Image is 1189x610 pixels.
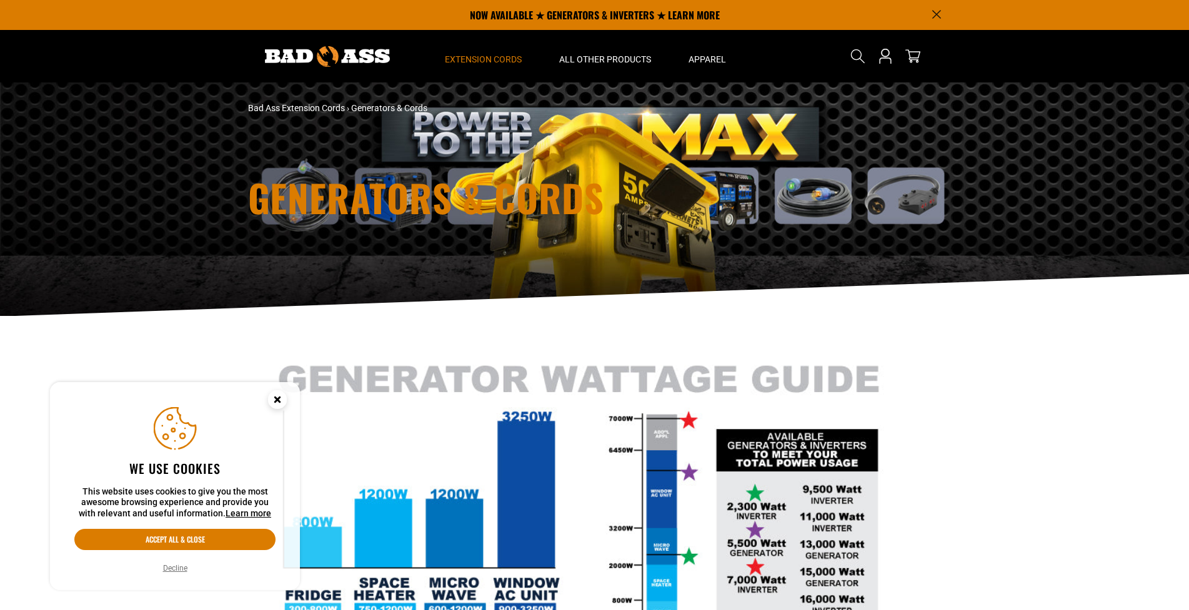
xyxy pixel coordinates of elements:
summary: All Other Products [540,30,670,82]
summary: Extension Cords [426,30,540,82]
summary: Apparel [670,30,745,82]
p: This website uses cookies to give you the most awesome browsing experience and provide you with r... [74,486,276,519]
span: Extension Cords [445,54,522,65]
h2: We use cookies [74,460,276,476]
button: Accept all & close [74,529,276,550]
a: Learn more [226,508,271,518]
nav: breadcrumbs [248,102,704,115]
button: Decline [159,562,191,574]
summary: Search [848,46,868,66]
span: Generators & Cords [351,103,427,113]
aside: Cookie Consent [50,382,300,591]
span: All Other Products [559,54,651,65]
span: › [347,103,349,113]
h1: Generators & Cords [248,179,704,216]
span: Apparel [689,54,726,65]
img: Bad Ass Extension Cords [265,46,390,67]
a: Bad Ass Extension Cords [248,103,345,113]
